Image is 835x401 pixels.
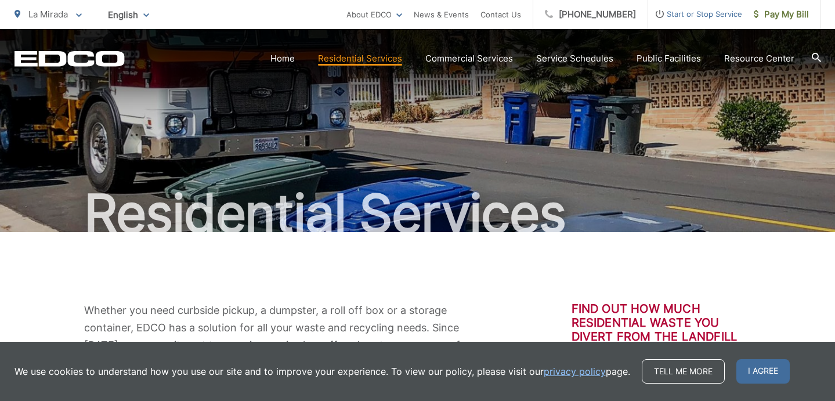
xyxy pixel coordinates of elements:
h3: Find out how much residential waste you divert from the landfill [572,302,751,344]
a: Resource Center [724,52,794,66]
span: I agree [736,359,790,384]
h1: Residential Services [15,185,821,243]
a: Service Schedules [536,52,613,66]
a: Contact Us [480,8,521,21]
p: Whether you need curbside pickup, a dumpster, a roll off box or a storage container, EDCO has a s... [84,302,473,371]
a: About EDCO [346,8,402,21]
a: Public Facilities [637,52,701,66]
a: News & Events [414,8,469,21]
span: English [99,5,158,25]
a: Commercial Services [425,52,513,66]
a: Residential Services [318,52,402,66]
a: Tell me more [642,359,725,384]
p: We use cookies to understand how you use our site and to improve your experience. To view our pol... [15,364,630,378]
a: Home [270,52,295,66]
a: privacy policy [544,364,606,378]
span: Pay My Bill [754,8,809,21]
span: La Mirada [28,9,68,20]
a: EDCD logo. Return to the homepage. [15,50,125,67]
